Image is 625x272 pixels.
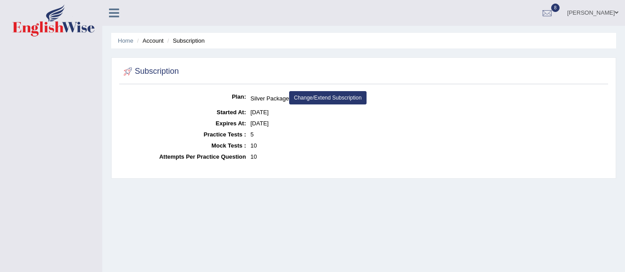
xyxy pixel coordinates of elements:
a: Home [118,37,133,44]
span: 8 [551,4,560,12]
dd: 10 [250,151,606,162]
dd: [DATE] [250,118,606,129]
dt: Started At: [121,107,246,118]
dd: 10 [250,140,606,151]
dd: [DATE] [250,107,606,118]
dd: 5 [250,129,606,140]
h2: Subscription [121,65,179,78]
li: Subscription [165,36,205,45]
a: Change/Extend Subscription [289,91,367,104]
dt: Plan: [121,91,246,102]
dt: Expires At: [121,118,246,129]
dt: Practice Tests : [121,129,246,140]
dd: Silver Package [250,91,606,107]
dt: Attempts Per Practice Question [121,151,246,162]
li: Account [135,36,163,45]
dt: Mock Tests : [121,140,246,151]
